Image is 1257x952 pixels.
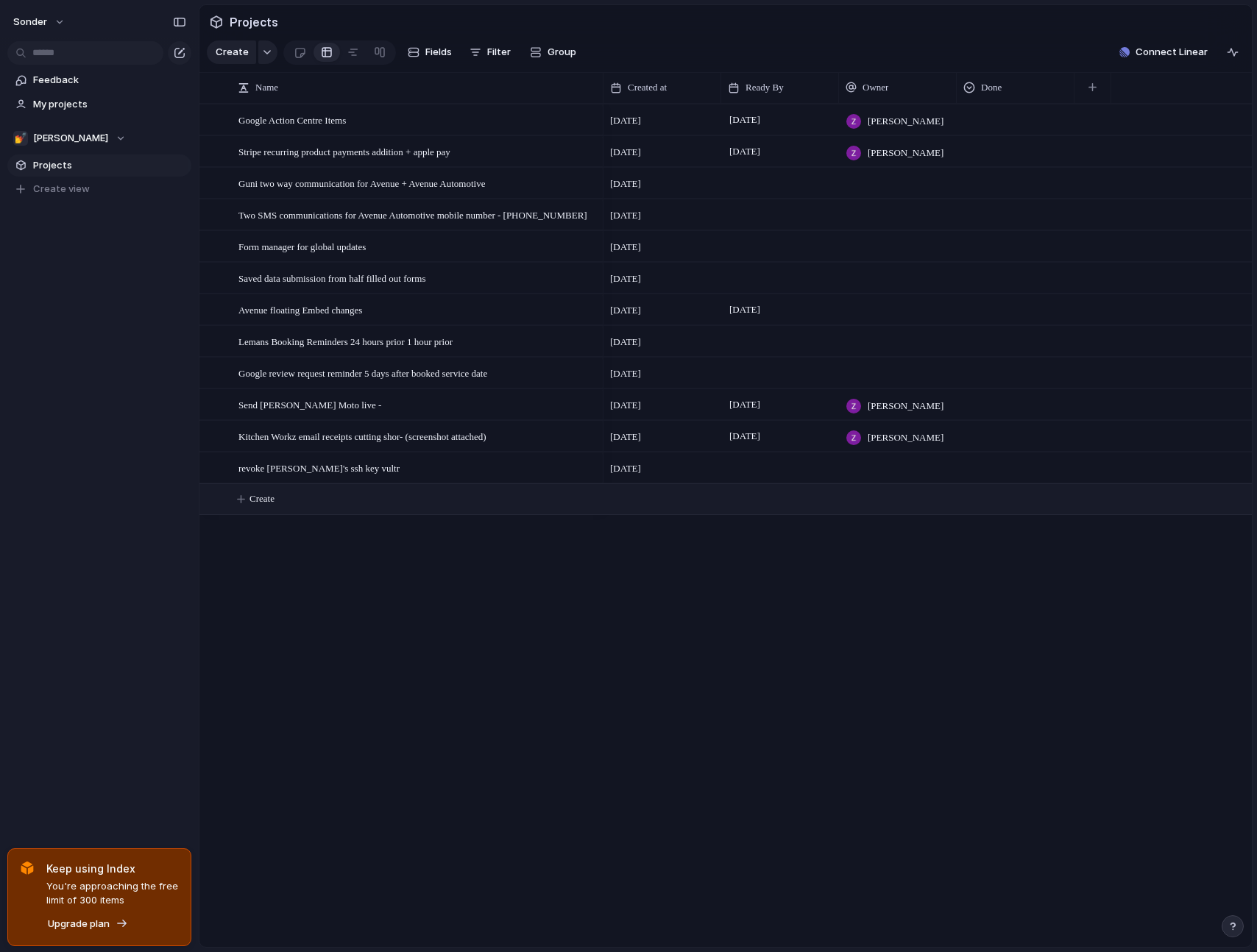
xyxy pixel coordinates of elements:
[726,111,764,129] span: [DATE]
[33,182,90,196] span: Create view
[238,427,486,444] span: Kitchen Workz email receipts cutting shor- (screenshot attached)
[464,40,517,64] button: Filter
[238,396,381,413] span: Send [PERSON_NAME] Moto live -
[981,80,1002,95] span: Done
[13,15,47,29] span: sonder
[238,111,346,128] span: Google Action Centre Items
[33,73,186,88] span: Feedback
[1113,41,1214,63] button: Connect Linear
[610,366,641,381] span: [DATE]
[868,146,943,160] span: [PERSON_NAME]
[7,154,191,177] a: Projects
[610,145,641,160] span: [DATE]
[7,69,191,91] a: Feedback
[425,45,452,60] span: Fields
[7,178,191,200] button: Create view
[628,80,667,95] span: Created at
[238,238,366,255] span: Form manager for global updates
[868,399,943,413] span: [PERSON_NAME]
[746,80,784,95] span: Ready By
[610,177,641,191] span: [DATE]
[610,303,641,318] span: [DATE]
[610,398,641,413] span: [DATE]
[7,10,73,34] button: sonder
[46,861,179,876] span: Keep using Index
[238,364,487,381] span: Google review request reminder 5 days after booked service date
[7,93,191,116] a: My projects
[207,40,256,64] button: Create
[726,301,764,319] span: [DATE]
[255,80,278,95] span: Name
[610,430,641,444] span: [DATE]
[238,174,485,191] span: Guni two way communication for Avenue + Avenue Automotive
[610,335,641,349] span: [DATE]
[868,114,943,129] span: [PERSON_NAME]
[46,879,179,908] span: You're approaching the free limit of 300 items
[610,240,641,255] span: [DATE]
[227,9,281,35] span: Projects
[238,333,453,349] span: Lemans Booking Reminders 24 hours prior 1 hour prior
[43,914,132,934] button: Upgrade plan
[726,427,764,445] span: [DATE]
[48,917,110,931] span: Upgrade plan
[610,208,641,223] span: [DATE]
[487,45,511,60] span: Filter
[523,40,584,64] button: Group
[726,143,764,160] span: [DATE]
[33,158,186,173] span: Projects
[726,396,764,413] span: [DATE]
[610,461,641,476] span: [DATE]
[238,206,587,223] span: Two SMS communications for Avenue Automotive mobile number - [PHONE_NUMBER]
[610,113,641,128] span: [DATE]
[7,127,191,149] button: 💅[PERSON_NAME]
[863,80,888,95] span: Owner
[548,45,576,60] span: Group
[1136,45,1208,60] span: Connect Linear
[249,491,275,506] span: Create
[238,269,426,286] span: Saved data submission from half filled out forms
[610,271,641,286] span: [DATE]
[33,97,186,112] span: My projects
[13,131,28,146] div: 💅
[238,459,400,476] span: revoke [PERSON_NAME]'s ssh key vultr
[238,143,450,160] span: Stripe recurring product payments addition + apple pay
[402,40,458,64] button: Fields
[238,301,362,318] span: Avenue floating Embed changes
[33,131,108,146] span: [PERSON_NAME]
[216,45,249,60] span: Create
[868,430,943,445] span: [PERSON_NAME]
